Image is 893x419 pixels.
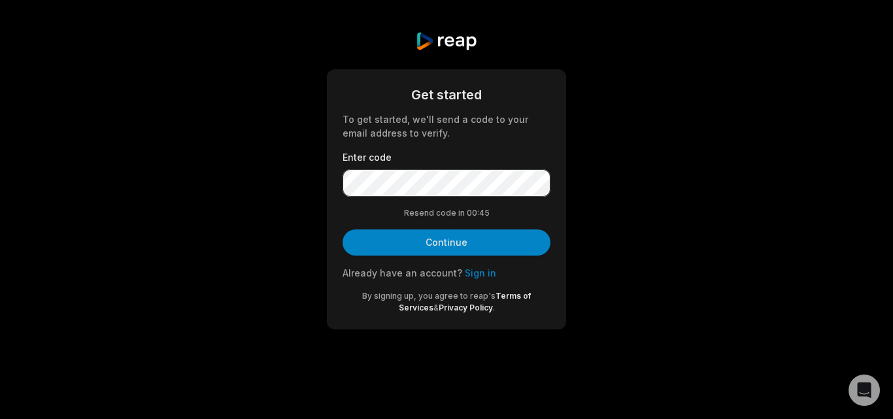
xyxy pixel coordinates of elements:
div: Open Intercom Messenger [849,375,880,406]
a: Privacy Policy [439,303,493,312]
label: Enter code [343,150,550,164]
img: reap [415,31,477,51]
div: To get started, we'll send a code to your email address to verify. [343,112,550,140]
a: Sign in [465,267,496,278]
div: Resend code in 00: [343,207,550,219]
span: By signing up, you agree to reap's [362,291,496,301]
a: Terms of Services [399,291,531,312]
span: Already have an account? [343,267,462,278]
span: 45 [479,207,490,219]
button: Continue [343,229,550,256]
span: . [493,303,495,312]
div: Get started [343,85,550,105]
span: & [433,303,439,312]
